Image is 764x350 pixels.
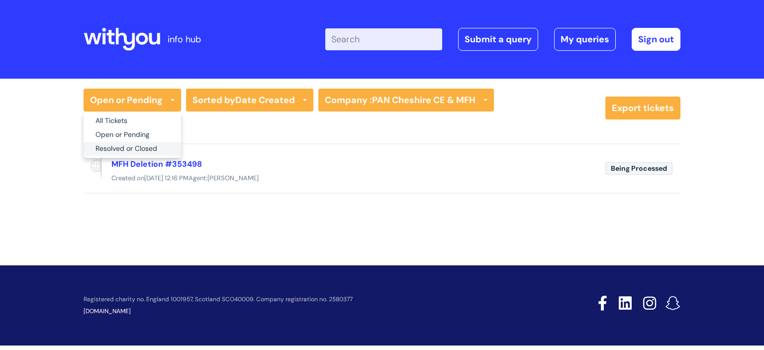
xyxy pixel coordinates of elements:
[207,174,259,182] span: [PERSON_NAME]
[235,94,295,106] b: Date Created
[554,28,616,51] a: My queries
[325,28,442,50] input: Search
[84,152,101,180] span: Reported via portal
[186,89,313,112] a: Sorted byDate Created
[605,162,672,175] span: Being Processed
[318,89,494,112] a: Company :PAN Cheshire CE & MFH
[84,172,680,185] div: Created on Agent:
[605,97,680,119] a: Export tickets
[84,114,181,128] a: All Tickets
[372,94,476,106] strong: PAN Cheshire CE & MFH
[168,31,201,47] p: info hub
[144,174,189,182] span: [DATE] 12:16 PM
[84,307,131,315] a: [DOMAIN_NAME]
[458,28,538,51] a: Submit a query
[84,89,181,112] a: Open or Pending
[84,142,181,156] a: Resolved or Closed
[84,296,527,303] p: Registered charity no. England 1001957, Scotland SCO40009. Company registration no. 2580377
[632,28,680,51] a: Sign out
[111,159,202,169] a: MFH Deletion #353498
[84,128,181,142] a: Open or Pending
[325,28,680,51] div: | -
